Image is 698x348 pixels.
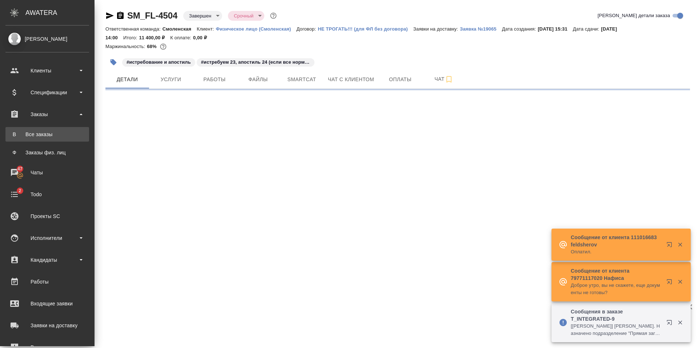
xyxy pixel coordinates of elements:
[5,35,89,43] div: [PERSON_NAME]
[232,13,256,19] button: Срочный
[170,35,193,40] p: К оплате:
[187,13,213,19] button: Завершен
[460,26,502,32] p: Заявка №19065
[662,274,679,292] button: Открыть в новой вкладке
[241,75,276,84] span: Файлы
[5,65,89,76] div: Клиенты
[105,44,147,49] p: Маржинальность:
[14,187,25,194] span: 2
[5,127,89,142] a: ВВсе заказы
[127,59,191,66] p: #истребование и апостиль
[2,163,93,182] a: 47Чаты
[105,54,121,70] button: Добавить тэг
[201,59,310,66] p: #истребуем 23, апостиль 24 (если все норм с доверкой)
[673,278,687,285] button: Закрыть
[571,308,662,323] p: Сообщения в заказе T_INTEGRATED-9
[571,282,662,296] p: Доброе утро, вы не скажете, еще документы не готовы?
[598,12,670,19] span: [PERSON_NAME] детали заказа
[426,75,461,84] span: Чат
[13,165,27,173] span: 47
[5,145,89,160] a: ФЗаказы физ. лиц
[413,26,460,32] p: Заявки на доставку:
[673,319,687,326] button: Закрыть
[269,11,278,20] button: Доп статусы указывают на важность/срочность заказа
[662,315,679,333] button: Открыть в новой вкладке
[573,26,601,32] p: Дата сдачи:
[5,87,89,98] div: Спецификации
[571,267,662,282] p: Сообщение от клиента 79771117020 Нафиса
[571,234,662,248] p: Сообщение от клиента 111016683 feldsherov
[139,35,170,40] p: 11 400,00 ₽
[5,233,89,244] div: Исполнители
[2,273,93,291] a: Работы
[183,11,222,21] div: Завершен
[123,35,139,40] p: Итого:
[9,149,85,156] div: Заказы физ. лиц
[5,109,89,120] div: Заказы
[571,323,662,337] p: [[PERSON_NAME]] [PERSON_NAME]. Назначено подразделение "Прямая загрузка (шаблонные документы)"
[25,5,95,20] div: AWATERA
[571,248,662,256] p: Оплатил.
[197,75,232,84] span: Работы
[383,75,418,84] span: Оплаты
[5,320,89,331] div: Заявки на доставку
[297,26,318,32] p: Договор:
[460,25,502,33] button: Заявка №19065
[110,75,145,84] span: Детали
[318,26,413,32] p: НЕ ТРОГАТЬ!!! (для ФЛ без договора)
[193,35,212,40] p: 0,00 ₽
[284,75,319,84] span: Smartcat
[159,42,168,51] button: 3000.00 RUB;
[5,276,89,287] div: Работы
[2,294,93,313] a: Входящие заявки
[2,207,93,225] a: Проекты SC
[5,211,89,222] div: Проекты SC
[445,75,453,84] svg: Подписаться
[153,75,188,84] span: Услуги
[121,59,196,65] span: истребование и апостиль
[328,75,374,84] span: Чат с клиентом
[105,11,114,20] button: Скопировать ссылку для ЯМессенджера
[228,11,264,21] div: Завершен
[662,237,679,255] button: Открыть в новой вкладке
[673,241,687,248] button: Закрыть
[502,26,538,32] p: Дата создания:
[127,11,177,20] a: SM_FL-4504
[5,298,89,309] div: Входящие заявки
[196,59,315,65] span: истребуем 23, апостиль 24 (если все норм с доверкой)
[5,254,89,265] div: Кандидаты
[216,25,296,32] a: Физическое лицо (Смоленская)
[5,167,89,178] div: Чаты
[105,26,163,32] p: Ответственная команда:
[9,131,85,138] div: Все заказы
[197,26,216,32] p: Клиент:
[2,316,93,335] a: Заявки на доставку
[147,44,158,49] p: 68%
[116,11,125,20] button: Скопировать ссылку
[2,185,93,203] a: 2Todo
[5,189,89,200] div: Todo
[318,25,413,32] a: НЕ ТРОГАТЬ!!! (для ФЛ без договора)
[538,26,573,32] p: [DATE] 15:31
[163,26,197,32] p: Смоленская
[216,26,296,32] p: Физическое лицо (Смоленская)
